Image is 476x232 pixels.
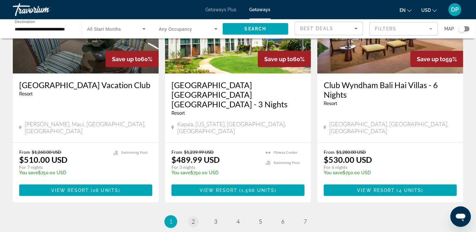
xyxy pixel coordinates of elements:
[274,161,300,165] span: Swimming Pool
[13,215,463,228] nav: Pagination
[171,80,305,109] a: [GEOGRAPHIC_DATA] [GEOGRAPHIC_DATA] [GEOGRAPHIC_DATA] - 3 Nights
[192,218,195,225] span: 2
[237,188,276,193] span: ( )
[324,170,450,175] p: $750.00 USD
[19,164,107,170] p: For 7 nights
[357,188,395,193] span: View Resort
[184,149,214,155] span: $1,239.99 USD
[324,149,335,155] span: From
[13,1,77,18] a: Travorium
[51,188,89,193] span: View Resort
[19,185,152,196] button: View Resort(26 units)
[444,24,454,33] span: Map
[264,56,293,62] span: Save up to
[171,155,220,164] p: $489.99 USD
[236,218,240,225] span: 4
[245,26,266,31] span: Search
[19,149,30,155] span: From
[121,151,147,155] span: Swimming Pool
[399,188,422,193] span: 4 units
[324,185,457,196] button: View Resort(4 units)
[206,7,237,12] a: Getaways Plus
[274,151,297,155] span: Fitness Center
[177,120,305,135] span: Kapa'a, [US_STATE], [GEOGRAPHIC_DATA], [GEOGRAPHIC_DATA]
[159,27,192,32] span: Any Occupancy
[171,164,259,170] p: For 3 nights
[451,6,459,13] span: DP
[241,188,274,193] span: 1,566 units
[19,80,152,90] a: [GEOGRAPHIC_DATA] Vacation Club
[25,120,152,135] span: [PERSON_NAME], Maui, [GEOGRAPHIC_DATA], [GEOGRAPHIC_DATA]
[32,149,61,155] span: $1,260.00 USD
[214,218,217,225] span: 3
[324,170,343,175] span: You save
[304,218,307,225] span: 7
[336,149,366,155] span: $1,280.00 USD
[171,170,259,175] p: $750.00 USD
[450,206,471,227] iframe: Button to launch messaging window
[421,8,431,13] span: USD
[19,170,38,175] span: You save
[281,218,284,225] span: 6
[87,27,121,32] span: All Start Months
[324,164,450,170] p: For 6 nights
[447,3,463,16] button: User Menu
[19,170,107,175] p: $750.00 USD
[400,5,412,15] button: Change language
[200,188,237,193] span: View Resort
[421,5,437,15] button: Change currency
[171,170,190,175] span: You save
[15,20,35,24] span: Destination
[324,155,372,164] p: $530.00 USD
[400,8,406,13] span: en
[169,218,172,225] span: 1
[19,91,33,96] span: Resort
[410,51,463,67] div: 59%
[324,101,337,106] span: Resort
[417,56,446,62] span: Save up to
[112,56,141,62] span: Save up to
[395,188,424,193] span: ( )
[324,80,457,99] a: Club Wyndham Bali Hai Villas - 6 Nights
[223,23,288,35] button: Search
[300,26,333,31] span: Best Deals
[106,51,159,67] div: 60%
[171,111,185,116] span: Resort
[171,185,305,196] button: View Resort(1,566 units)
[329,120,457,135] span: [GEOGRAPHIC_DATA], [GEOGRAPHIC_DATA], [GEOGRAPHIC_DATA]
[300,25,358,32] mat-select: Sort by
[258,51,311,67] div: 60%
[89,188,120,193] span: ( )
[250,7,271,12] a: Getaways
[369,22,438,36] button: Filter
[19,155,67,164] p: $510.00 USD
[93,188,118,193] span: 26 units
[259,218,262,225] span: 5
[171,149,182,155] span: From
